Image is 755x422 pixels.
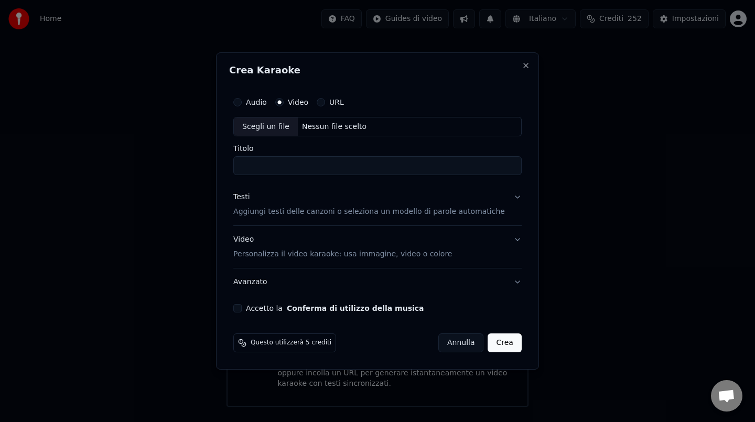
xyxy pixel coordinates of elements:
[233,145,522,153] label: Titolo
[329,99,344,106] label: URL
[251,339,331,347] span: Questo utilizzerà 5 crediti
[298,122,371,132] div: Nessun file scelto
[233,226,522,268] button: VideoPersonalizza il video karaoke: usa immagine, video o colore
[233,192,250,203] div: Testi
[246,99,267,106] label: Audio
[233,207,505,218] p: Aggiungi testi delle canzoni o seleziona un modello di parole automatiche
[234,117,298,136] div: Scegli un file
[233,235,452,260] div: Video
[488,333,522,352] button: Crea
[233,268,522,296] button: Avanzato
[288,99,308,106] label: Video
[438,333,484,352] button: Annulla
[233,184,522,226] button: TestiAggiungi testi delle canzoni o seleziona un modello di parole automatiche
[233,249,452,259] p: Personalizza il video karaoke: usa immagine, video o colore
[229,66,526,75] h2: Crea Karaoke
[246,305,424,312] label: Accetto la
[287,305,424,312] button: Accetto la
